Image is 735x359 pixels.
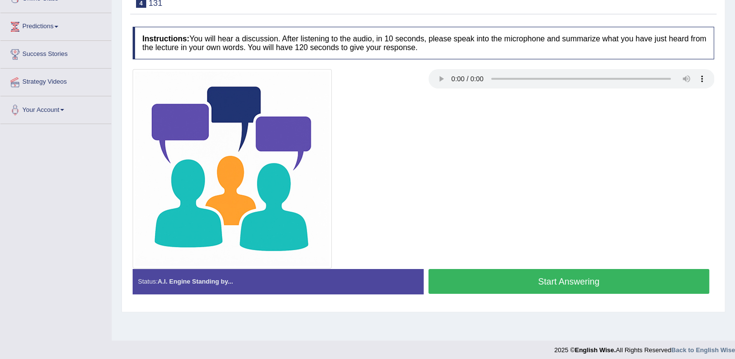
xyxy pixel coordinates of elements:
[0,41,111,65] a: Success Stories
[0,69,111,93] a: Strategy Videos
[133,269,424,294] div: Status:
[142,35,189,43] b: Instructions:
[575,346,615,354] strong: English Wise.
[671,346,735,354] a: Back to English Wise
[157,278,233,285] strong: A.I. Engine Standing by...
[554,341,735,355] div: 2025 © All Rights Reserved
[0,13,111,37] a: Predictions
[133,27,714,59] h4: You will hear a discussion. After listening to the audio, in 10 seconds, please speak into the mi...
[0,96,111,121] a: Your Account
[428,269,710,294] button: Start Answering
